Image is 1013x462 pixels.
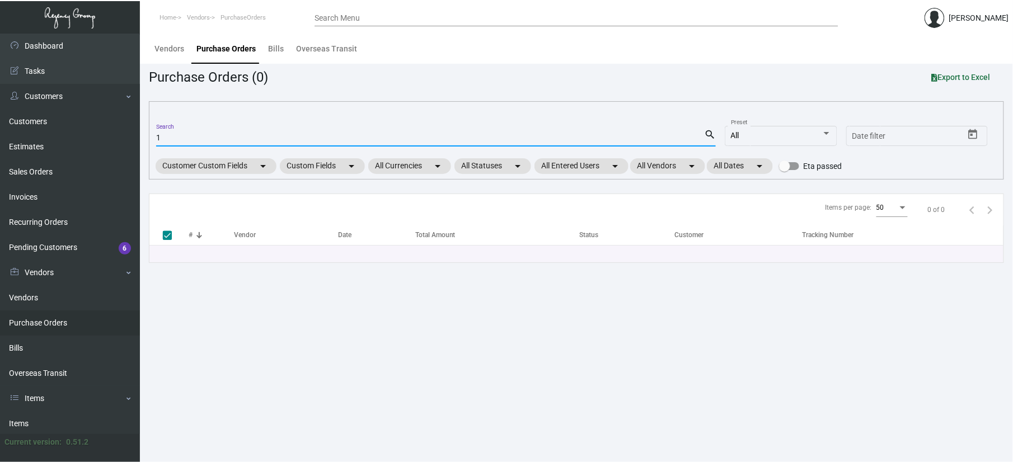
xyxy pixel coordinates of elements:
[731,131,739,140] span: All
[923,67,1000,87] button: Export to Excel
[685,159,698,173] mat-icon: arrow_drop_down
[826,202,872,213] div: Items per page:
[235,230,339,240] div: Vendor
[280,158,365,174] mat-chip: Custom Fields
[580,230,675,240] div: Status
[753,159,766,173] mat-icon: arrow_drop_down
[339,230,415,240] div: Date
[925,8,945,28] img: admin@bootstrapmaster.com
[897,132,950,141] input: End date
[804,159,842,173] span: Eta passed
[415,230,580,240] div: Total Amount
[932,73,991,82] span: Export to Excel
[580,230,599,240] div: Status
[704,128,716,142] mat-icon: search
[345,159,358,173] mat-icon: arrow_drop_down
[235,230,256,240] div: Vendor
[415,230,456,240] div: Total Amount
[339,230,352,240] div: Date
[876,204,884,211] span: 50
[189,230,235,240] div: #
[221,14,266,21] span: PurchaseOrders
[876,204,908,212] mat-select: Items per page:
[803,230,1003,240] div: Tracking Number
[511,159,524,173] mat-icon: arrow_drop_down
[674,230,704,240] div: Customer
[368,158,451,174] mat-chip: All Currencies
[608,159,622,173] mat-icon: arrow_drop_down
[534,158,629,174] mat-chip: All Entered Users
[852,132,887,141] input: Start date
[674,230,803,240] div: Customer
[296,43,357,55] div: Overseas Transit
[196,43,256,55] div: Purchase Orders
[189,230,193,240] div: #
[630,158,705,174] mat-chip: All Vendors
[154,43,184,55] div: Vendors
[963,201,981,219] button: Previous page
[156,158,276,174] mat-chip: Customer Custom Fields
[66,436,88,448] div: 0.51.2
[981,201,999,219] button: Next page
[964,126,982,144] button: Open calendar
[454,158,531,174] mat-chip: All Statuses
[149,67,268,87] div: Purchase Orders (0)
[803,230,854,240] div: Tracking Number
[256,159,270,173] mat-icon: arrow_drop_down
[268,43,284,55] div: Bills
[928,205,945,215] div: 0 of 0
[707,158,773,174] mat-chip: All Dates
[431,159,444,173] mat-icon: arrow_drop_down
[4,436,62,448] div: Current version:
[949,12,1009,24] div: [PERSON_NAME]
[160,14,176,21] span: Home
[187,14,210,21] span: Vendors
